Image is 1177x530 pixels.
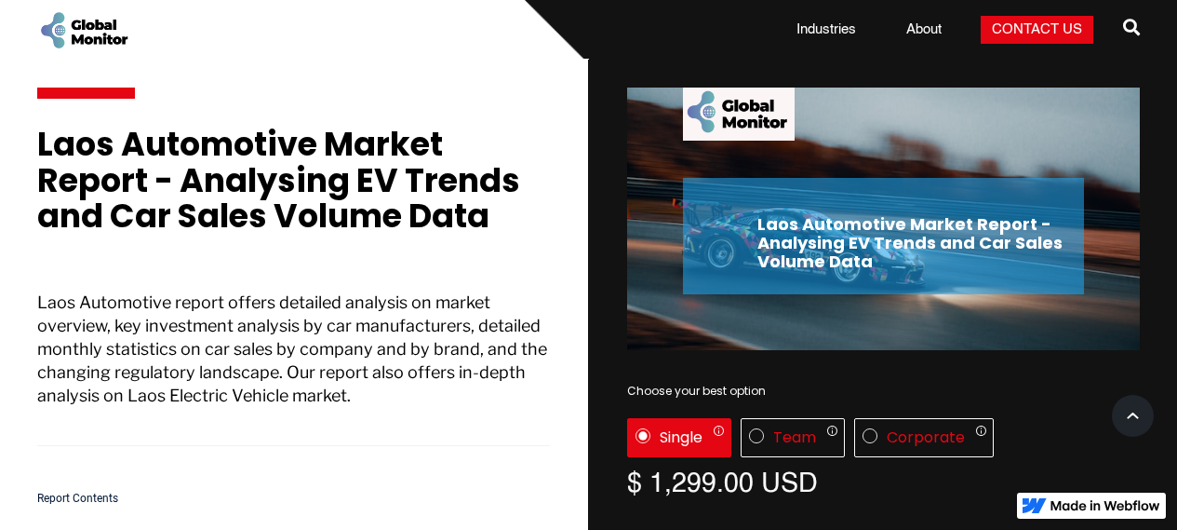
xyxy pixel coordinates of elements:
[627,467,1140,495] div: $ 1,299.00 USD
[627,418,1140,457] div: License
[37,127,550,253] h1: Laos Automotive Market Report - Analysing EV Trends and Car Sales Volume Data
[895,20,953,39] a: About
[757,215,1065,270] h2: Laos Automotive Market Report - Analysing EV Trends and Car Sales Volume Data
[887,428,965,447] div: Corporate
[981,16,1093,44] a: Contact Us
[1123,14,1140,40] span: 
[660,428,702,447] div: Single
[1050,500,1160,511] img: Made in Webflow
[37,291,550,446] p: Laos Automotive report offers detailed analysis on market overview, key investment analysis by ca...
[773,428,816,447] div: Team
[37,9,130,51] a: home
[785,20,867,39] a: Industries
[627,382,1140,401] div: Choose your best option
[37,493,550,505] h5: Report Contents
[1123,11,1140,48] a: 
